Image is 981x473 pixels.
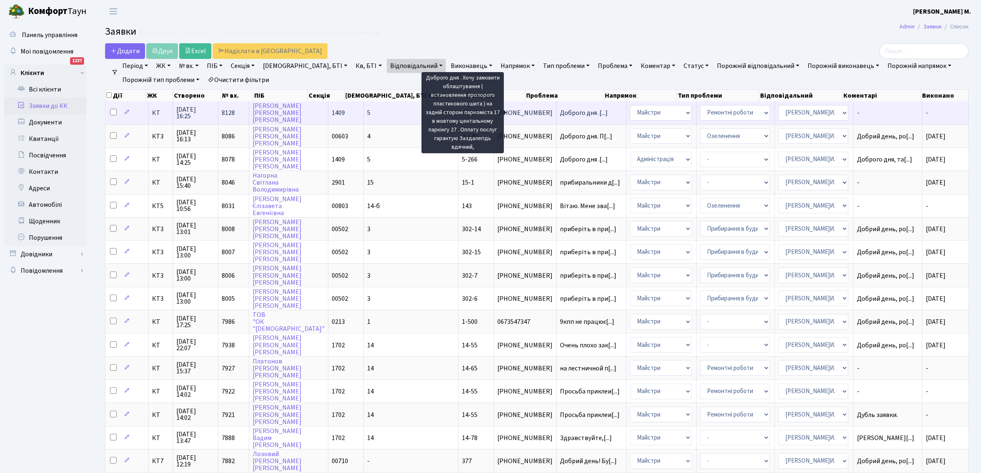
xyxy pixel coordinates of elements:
th: № вх. [221,90,254,101]
span: [DATE] [926,457,946,466]
th: [DEMOGRAPHIC_DATA], БТІ [344,90,428,101]
span: 302-15 [462,248,481,257]
a: Статус [680,59,712,73]
span: Добрий день, ро[...] [857,294,914,303]
span: [DATE] 13:00 [176,292,215,305]
a: Щоденник [4,213,87,229]
span: 3 [367,225,370,234]
span: Добрий день, ро[...] [857,248,914,257]
span: 00502 [332,294,348,303]
a: Порожній виконавець [804,59,883,73]
a: [PERSON_NAME][PERSON_NAME][PERSON_NAME] [253,148,302,171]
a: Документи [4,114,87,131]
span: 8007 [222,248,235,257]
span: - [857,203,919,209]
span: 00603 [332,132,348,141]
a: [DEMOGRAPHIC_DATA], БТІ [260,59,351,73]
span: 8005 [222,294,235,303]
span: - [857,388,919,395]
th: Коментарі [843,90,921,101]
a: [PERSON_NAME][PERSON_NAME][PERSON_NAME] [253,264,302,287]
a: [PERSON_NAME][PERSON_NAME][PERSON_NAME] [253,218,302,241]
span: [DATE] [926,178,946,187]
a: Admin [899,22,915,31]
span: 302-6 [462,294,478,303]
span: 7882 [222,457,235,466]
span: Вітаю. Мене зва[...] [560,201,615,211]
span: 143 [462,201,472,211]
span: [PHONE_NUMBER] [497,249,553,255]
span: 14-б [367,201,380,211]
span: 3 [367,248,370,257]
a: Посвідчення [4,147,87,164]
a: [PERSON_NAME][PERSON_NAME][PERSON_NAME] [253,101,302,124]
span: 4 [367,132,370,141]
span: КТ [152,388,169,395]
th: Тип проблеми [677,90,759,101]
span: [PHONE_NUMBER] [497,412,553,418]
span: Таун [28,5,87,19]
span: 14 [367,433,374,443]
a: Секція [227,59,258,73]
span: 14 [367,410,374,419]
span: приберіть в при[...] [560,271,616,280]
span: Доброго дня. П[...] [560,132,612,141]
span: 00502 [332,225,348,234]
img: logo.png [8,3,25,20]
a: Платонов[PERSON_NAME][PERSON_NAME] [253,357,302,380]
a: Порушення [4,229,87,246]
span: Дубль заявки. [857,412,919,418]
a: [PERSON_NAME]ЄлізаветаЕвгеніївна [253,194,302,218]
span: - [857,365,919,372]
a: Контакти [4,164,87,180]
a: Адреси [4,180,87,197]
span: 14-55 [462,410,478,419]
span: 1409 [332,155,345,164]
a: Мої повідомлення1237 [4,43,87,60]
span: 1 [367,317,370,326]
a: Заявки [923,22,941,31]
a: [PERSON_NAME][PERSON_NAME][PERSON_NAME] [253,125,302,148]
span: [DATE] [926,271,946,280]
span: КТ [152,110,169,116]
span: Просьба приклеи[...] [560,387,620,396]
a: Excel [179,43,211,59]
span: 14 [367,341,374,350]
a: № вх. [176,59,202,73]
span: [DATE] [926,225,946,234]
a: Порожній відповідальний [714,59,803,73]
span: - [926,364,928,373]
a: [PERSON_NAME][PERSON_NAME][PERSON_NAME] [253,403,302,426]
a: Відповідальний [387,59,446,73]
div: Доброго дня . Хочу замовити облаштування ( встановлення прозорого пластикового шита ) на задній с... [421,72,504,153]
span: приберіть в при[...] [560,294,616,303]
span: КТ7 [152,458,169,464]
span: 302-14 [462,225,481,234]
span: 7921 [222,410,235,419]
span: КТ3 [152,295,169,302]
a: ПІБ [204,59,226,73]
span: 14-55 [462,341,478,350]
span: [DATE] [926,294,946,303]
span: [DATE] 15:40 [176,176,215,189]
a: Клієнти [4,65,87,81]
span: [DATE] 22:07 [176,338,215,351]
span: 8128 [222,108,235,117]
b: [PERSON_NAME] М. [913,7,971,16]
span: Добрий день, ро[...] [857,225,914,234]
li: Список [941,22,969,31]
span: прибиральники д[...] [560,178,620,187]
span: [PERSON_NAME][...] [857,433,914,443]
span: 8006 [222,271,235,280]
a: Повідомлення [4,262,87,279]
span: 0673547347 [497,318,553,325]
span: Очень плохо зак[...] [560,341,616,350]
span: [PHONE_NUMBER] [497,388,553,395]
span: [DATE] 14:02 [176,385,215,398]
span: [DATE] [926,248,946,257]
a: [PERSON_NAME][PERSON_NAME][PERSON_NAME] [253,334,302,357]
span: [DATE] 12:19 [176,454,215,468]
a: [PERSON_NAME][PERSON_NAME][PERSON_NAME] [253,241,302,264]
span: [DATE] 13:00 [176,269,215,282]
span: 5 [367,155,370,164]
